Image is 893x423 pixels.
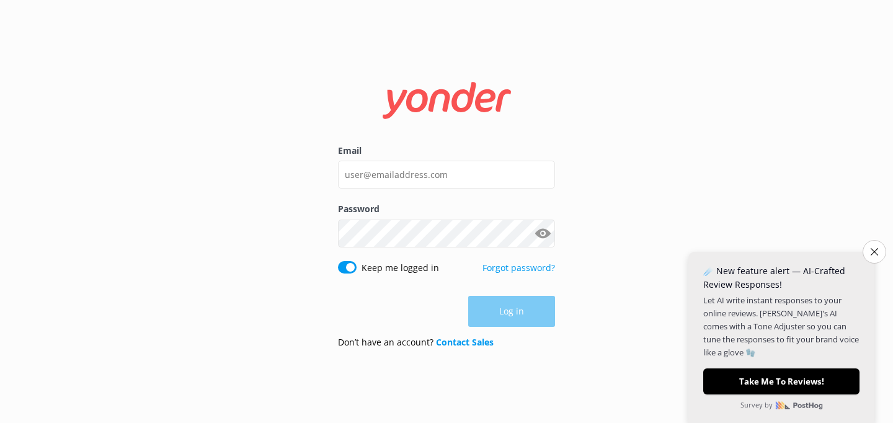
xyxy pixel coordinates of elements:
a: Contact Sales [436,336,494,348]
label: Keep me logged in [362,261,439,275]
label: Email [338,144,555,158]
input: user@emailaddress.com [338,161,555,189]
label: Password [338,202,555,216]
a: Forgot password? [482,262,555,274]
button: Show password [530,221,555,246]
p: Don’t have an account? [338,336,494,349]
